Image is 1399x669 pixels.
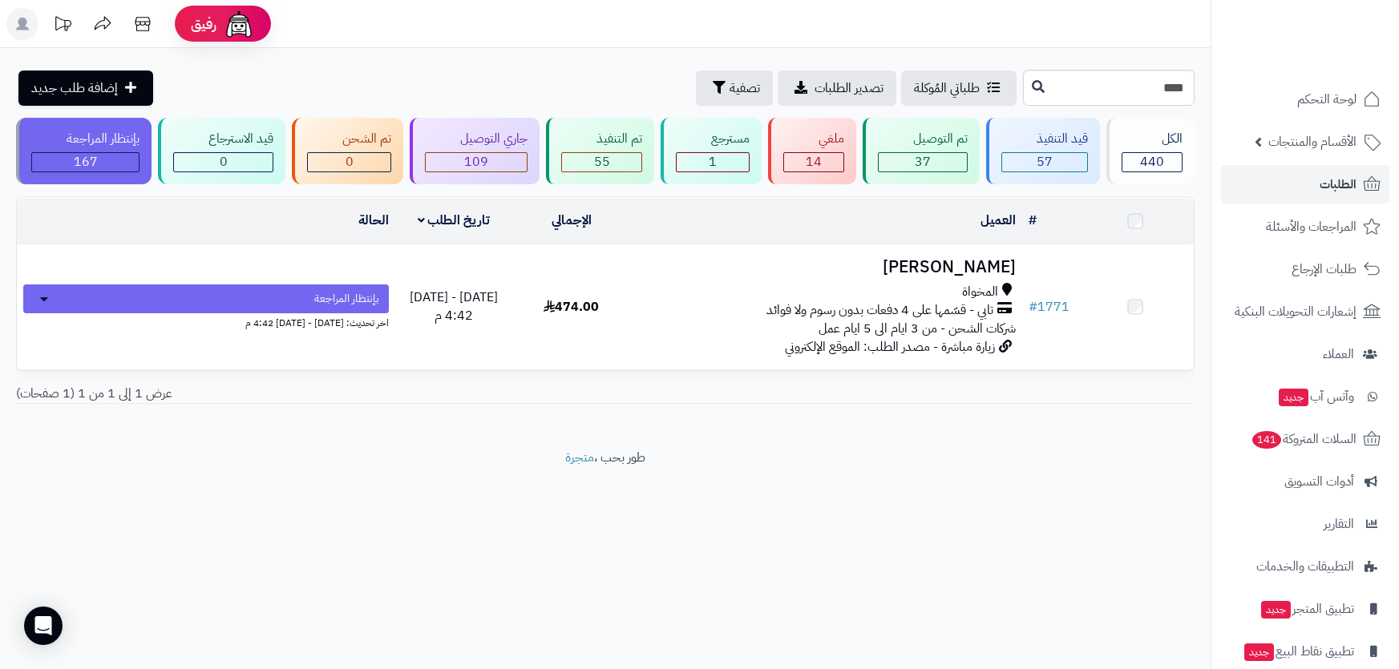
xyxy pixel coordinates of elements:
a: # [1029,211,1037,230]
a: الإجمالي [552,211,592,230]
span: التقارير [1324,513,1354,535]
button: تصفية [696,71,773,106]
span: 55 [594,152,610,171]
span: العملاء [1323,343,1354,365]
span: الطلبات [1320,173,1357,195]
span: 440 [1140,152,1164,171]
a: إضافة طلب جديد [18,71,153,106]
span: تطبيق المتجر [1260,598,1354,620]
a: قيد التنفيذ 57 [983,118,1103,184]
a: أدوات التسويق [1221,462,1389,501]
span: تصدير الطلبات [815,79,883,98]
span: 37 [915,152,931,171]
span: طلبات الإرجاع [1292,258,1357,280]
a: السلات المتروكة141 [1221,420,1389,458]
a: تحديثات المنصة [42,8,83,44]
span: 141 [1252,431,1281,449]
span: [DATE] - [DATE] 4:42 م [410,288,498,325]
a: مسترجع 1 [657,118,765,184]
a: تطبيق المتجرجديد [1221,590,1389,628]
a: بإنتظار المراجعة 167 [13,118,155,184]
div: تم الشحن [307,130,391,148]
a: طلباتي المُوكلة [901,71,1017,106]
a: لوحة التحكم [1221,80,1389,119]
span: التطبيقات والخدمات [1256,555,1354,578]
a: التطبيقات والخدمات [1221,547,1389,586]
div: قيد الاسترجاع [173,130,273,148]
span: 1 [709,152,717,171]
a: التقارير [1221,505,1389,543]
span: المراجعات والأسئلة [1266,216,1357,238]
div: 167 [32,153,139,171]
div: جاري التوصيل [425,130,528,148]
a: تم الشحن 0 [289,118,406,184]
a: متجرة [565,448,594,467]
div: 37 [879,153,967,171]
span: 474.00 [544,297,599,316]
span: تصفية [730,79,760,98]
span: جديد [1279,389,1308,406]
a: ملغي 14 [765,118,859,184]
div: Open Intercom Messenger [24,607,63,645]
span: زيارة مباشرة - مصدر الطلب: الموقع الإلكتروني [785,337,995,357]
a: جاري التوصيل 109 [406,118,543,184]
a: #1771 [1029,297,1069,316]
a: تصدير الطلبات [778,71,896,106]
div: تم التوصيل [878,130,968,148]
span: 167 [74,152,98,171]
span: تابي - قسّمها على 4 دفعات بدون رسوم ولا فوائد [766,301,993,320]
a: إشعارات التحويلات البنكية [1221,292,1389,331]
a: قيد الاسترجاع 0 [155,118,289,184]
div: تم التنفيذ [561,130,642,148]
div: ملغي [783,130,844,148]
span: 0 [346,152,354,171]
span: الأقسام والمنتجات [1268,131,1357,153]
a: وآتس آبجديد [1221,377,1389,416]
span: إشعارات التحويلات البنكية [1235,300,1357,323]
span: لوحة التحكم [1297,88,1357,111]
div: 0 [308,153,390,171]
div: اخر تحديث: [DATE] - [DATE] 4:42 م [23,313,389,330]
div: قيد التنفيذ [1001,130,1088,148]
a: العملاء [1221,335,1389,373]
span: إضافة طلب جديد [31,79,118,98]
div: مسترجع [676,130,750,148]
div: بإنتظار المراجعة [31,130,139,148]
span: طلباتي المُوكلة [914,79,980,98]
h3: [PERSON_NAME] [637,258,1016,276]
a: الكل440 [1103,118,1198,184]
span: شركات الشحن - من 3 ايام الى 5 ايام عمل [819,319,1016,338]
a: العميل [981,211,1016,230]
img: ai-face.png [223,8,255,40]
a: الحالة [358,211,389,230]
a: طلبات الإرجاع [1221,250,1389,288]
span: بإنتظار المراجعة [314,291,379,307]
div: 0 [174,153,273,171]
span: السلات المتروكة [1251,428,1357,450]
div: 14 [784,153,843,171]
span: جديد [1244,643,1274,661]
div: الكل [1122,130,1183,148]
img: logo-2.png [1290,45,1384,79]
a: تاريخ الطلب [418,211,491,230]
a: المراجعات والأسئلة [1221,208,1389,246]
a: تم التنفيذ 55 [543,118,657,184]
span: # [1029,297,1037,316]
span: 0 [220,152,228,171]
div: عرض 1 إلى 1 من 1 (1 صفحات) [4,385,605,403]
div: 55 [562,153,641,171]
a: تم التوصيل 37 [859,118,983,184]
span: رفيق [191,14,216,34]
div: 57 [1002,153,1087,171]
span: 109 [464,152,488,171]
span: 14 [806,152,822,171]
div: 109 [426,153,527,171]
span: 57 [1037,152,1053,171]
span: جديد [1261,601,1291,619]
span: المخواة [962,283,998,301]
div: 1 [677,153,749,171]
span: أدوات التسويق [1284,470,1354,493]
span: تطبيق نقاط البيع [1243,640,1354,663]
span: وآتس آب [1277,385,1354,408]
a: الطلبات [1221,165,1389,204]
